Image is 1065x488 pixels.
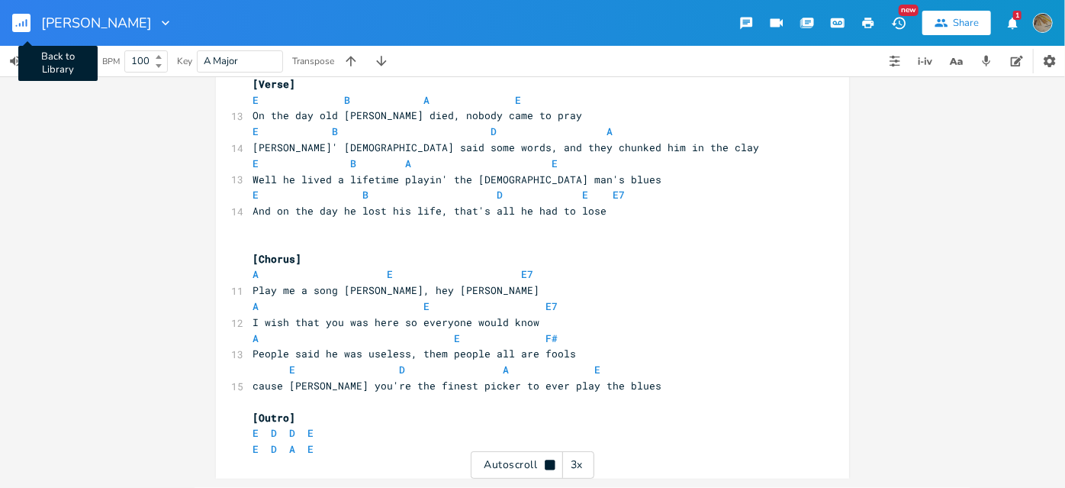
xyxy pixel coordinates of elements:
span: On the day old [PERSON_NAME] died, nobody came to pray [253,108,582,122]
span: cause [PERSON_NAME] you're the finest picker to ever play the blues [253,379,661,393]
span: [Chorus] [253,252,301,266]
span: D [399,363,405,377]
span: E [515,93,521,107]
span: [PERSON_NAME] [41,16,152,30]
span: A [607,124,613,138]
span: E [253,188,259,202]
span: People said he was useless, them people all are fools [253,347,576,360]
span: E [454,331,460,345]
span: Well he lived a lifetime playin' the [DEMOGRAPHIC_DATA] man's blues [253,173,661,186]
span: D [289,426,295,440]
span: [PERSON_NAME]' [DEMOGRAPHIC_DATA] said some words, and they chunked him in the clay [253,141,759,154]
div: New [899,5,919,16]
span: E [253,442,259,456]
span: A [423,93,430,107]
span: [Verse] [253,77,295,91]
div: 3x [563,451,590,479]
span: E [253,93,259,107]
div: 1 [1013,11,1022,20]
span: I wish that you was here so everyone would know [253,315,539,329]
span: A [253,267,259,281]
div: Key [177,57,192,66]
div: Transpose [292,57,334,66]
span: Play me a song [PERSON_NAME], hey [PERSON_NAME] [253,283,539,297]
span: B [362,188,368,202]
span: A [253,331,259,345]
button: Back to Library [12,5,43,41]
span: E7 [613,188,625,202]
span: [Outro] [253,411,295,425]
span: E [289,363,295,377]
span: E [582,188,588,202]
button: New [883,9,914,37]
span: B [344,93,350,107]
span: E [423,299,430,313]
button: Share [922,11,991,35]
div: Autoscroll [471,451,594,479]
span: A [289,442,295,456]
span: A [503,363,509,377]
span: D [271,426,277,440]
span: E [387,267,393,281]
span: E [253,124,259,138]
span: E7 [545,299,558,313]
span: E7 [521,267,533,281]
span: A Major [204,54,238,68]
img: dustindegase [1033,13,1053,33]
span: A [253,299,259,313]
span: E [307,442,314,456]
span: D [497,188,503,202]
span: D [271,442,277,456]
span: B [332,124,338,138]
span: E [253,157,259,170]
div: Share [953,16,979,30]
span: A [405,157,411,170]
span: F# [545,331,558,345]
span: E [253,426,259,440]
div: BPM [102,57,120,66]
span: And on the day he lost his life, that's all he had to lose [253,204,607,218]
button: 1 [997,9,1028,37]
span: D [491,124,497,138]
span: B [350,157,356,170]
span: E [552,157,558,170]
span: E [594,363,600,377]
span: E [307,426,314,440]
